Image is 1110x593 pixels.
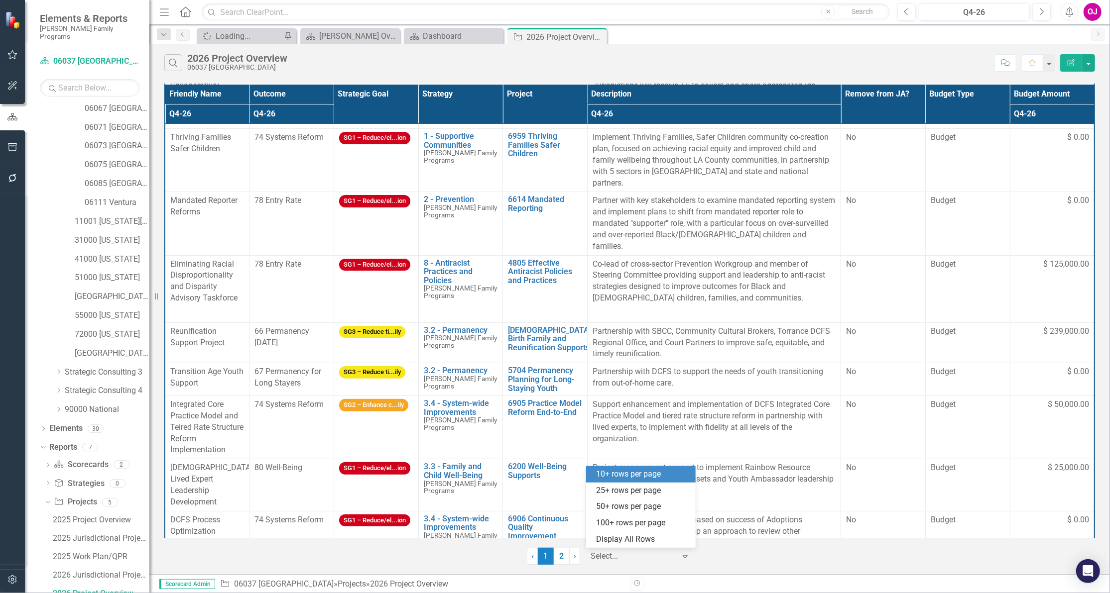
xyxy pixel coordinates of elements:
a: 6906 Continuous Quality Improvement [508,514,582,541]
a: 3.4 - System-wide Improvements [424,399,498,416]
span: $ 0.00 [1067,195,1089,206]
td: Double-Click to Edit [841,459,926,511]
div: 06037 [GEOGRAPHIC_DATA] [187,64,287,71]
td: Double-Click to Edit [334,459,418,511]
td: Double-Click to Edit [925,459,1010,511]
a: 51000 [US_STATE] [75,272,149,284]
td: Double-Click to Edit [925,255,1010,322]
td: Double-Click to Edit [841,396,926,459]
span: No [846,196,856,205]
td: Double-Click to Edit [1010,255,1095,322]
span: No [846,367,856,376]
td: Double-Click to Edit Right Click for Context Menu [418,255,503,322]
span: 66 Permanency [DATE] [254,326,309,347]
span: 67 Permanency for Long Stayers [254,367,321,388]
span: $ 0.00 [1067,514,1089,526]
input: Search ClearPoint... [202,3,890,21]
div: Q4-26 [922,6,1026,18]
a: 2026 Jurisdictional Projects Assessment [50,567,149,583]
a: 2 [554,548,570,565]
div: 2026 Project Overview [187,53,287,64]
span: 1 [538,548,554,565]
a: 4805 Effective Antiracist Policies and Practices [508,259,582,285]
a: 06071 [GEOGRAPHIC_DATA] [85,122,149,133]
button: Search [838,5,887,19]
a: 2025 Project Overview [50,511,149,527]
td: Double-Click to Edit [925,129,1010,192]
td: Double-Click to Edit [841,255,926,322]
img: ClearPoint Strategy [5,11,22,28]
div: [PERSON_NAME] Overview [319,30,397,42]
div: Open Intercom Messenger [1076,559,1100,583]
span: $ 50,000.00 [1048,399,1089,410]
span: 80 Well-Being [254,463,302,472]
span: [PERSON_NAME] Family Programs [424,375,497,390]
div: Display All Rows [596,534,690,545]
td: Double-Click to Edit [334,255,418,322]
a: 06085 [GEOGRAPHIC_DATA][PERSON_NAME] [85,178,149,190]
td: Double-Click to Edit [165,129,249,192]
a: 3.2 - Permanency [424,326,498,335]
a: Strategic Consulting 4 [65,385,149,396]
span: Mandated Reporter Reforms [170,196,238,216]
td: Double-Click to Edit [165,363,249,396]
span: 78 Entry Rate [254,259,301,269]
p: Request from DCFS director based on success of Adoptions Acceleration Project to develop an appro... [593,514,836,560]
div: 2026 Project Overview [370,579,448,589]
span: No [846,515,856,524]
span: Elements & Reports [40,12,139,24]
span: › [574,551,576,561]
span: No [846,326,856,336]
td: Double-Click to Edit [841,363,926,396]
td: Double-Click to Edit [1010,396,1095,459]
div: 50+ rows per page [596,501,690,512]
a: Loading... [199,30,281,42]
a: 06037 [GEOGRAPHIC_DATA] [40,56,139,67]
p: Co-lead of cross-sector Prevention Workgroup and member of Steering Committee providing support a... [593,259,836,306]
div: 2025 Jurisdictional Projects Assessment [53,534,149,543]
td: Double-Click to Edit Right Click for Context Menu [503,511,588,563]
span: Scorecard Admin [159,579,215,589]
td: Double-Click to Edit Right Click for Context Menu [503,255,588,322]
td: Double-Click to Edit [588,129,841,192]
td: Double-Click to Edit [588,363,841,396]
span: $ 25,000.00 [1048,462,1089,474]
span: 74 Systems Reform [254,132,324,142]
div: » » [220,579,622,590]
a: 41000 [US_STATE] [75,254,149,265]
span: SG1 – Reduce/el...ion [339,259,410,271]
a: 2025 Jurisdictional Projects Assessment [50,530,149,546]
td: Double-Click to Edit [1010,322,1095,363]
span: SG1 – Reduce/el...ion [339,514,410,527]
button: OJ [1084,3,1102,21]
td: Double-Click to Edit Right Click for Context Menu [418,322,503,363]
a: 6614 Mandated Reporting [508,195,582,212]
span: Thriving Families Safer Children [170,132,231,153]
td: Double-Click to Edit Right Click for Context Menu [503,322,588,363]
td: Double-Click to Edit [841,192,926,255]
td: Double-Click to Edit [925,511,1010,563]
a: 8 - Antiracist Practices and Policies [424,259,498,285]
td: Double-Click to Edit [841,322,926,363]
div: 25+ rows per page [596,485,690,496]
span: Budget [931,366,1005,378]
td: Double-Click to Edit [249,363,334,396]
td: Double-Click to Edit Right Click for Context Menu [418,129,503,192]
td: Double-Click to Edit [249,255,334,322]
div: 2025 Project Overview [53,515,149,524]
span: No [846,399,856,409]
div: 100+ rows per page [596,517,690,529]
a: Projects [338,579,366,589]
td: Double-Click to Edit [925,396,1010,459]
td: Double-Click to Edit [588,322,841,363]
a: 3.2 - Permanency [424,366,498,375]
td: Double-Click to Edit [334,322,418,363]
td: Double-Click to Edit Right Click for Context Menu [418,363,503,396]
a: 90000 National [65,404,149,415]
td: Double-Click to Edit Right Click for Context Menu [418,459,503,511]
td: Double-Click to Edit [588,192,841,255]
td: Double-Click to Edit [1010,363,1095,396]
td: Double-Click to Edit [249,192,334,255]
p: Project management support to implement Rainbow Resource Network Gender Affirming Closets and You... [593,462,836,496]
button: Q4-26 [919,3,1030,21]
